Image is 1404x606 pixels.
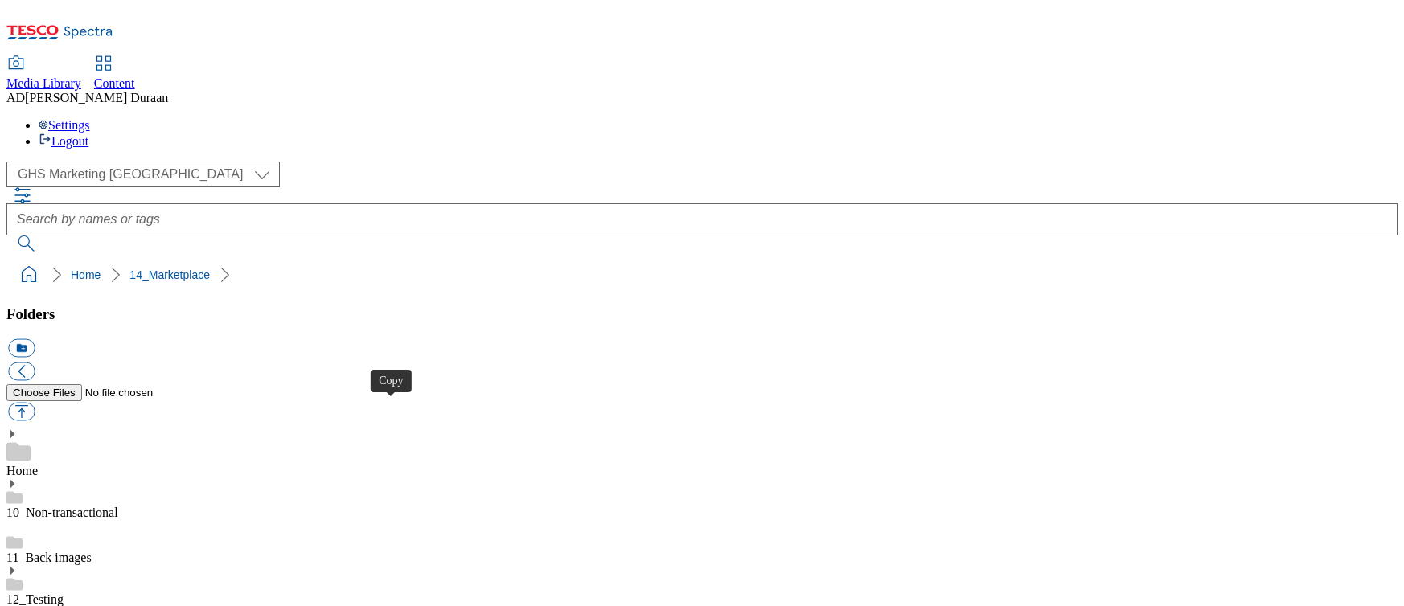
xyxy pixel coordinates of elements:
input: Search by names or tags [6,203,1398,235]
span: Media Library [6,76,81,90]
span: AD [6,91,25,104]
span: [PERSON_NAME] Duraan [25,91,168,104]
a: Content [94,57,135,91]
a: 12_Testing [6,592,64,606]
a: Home [6,464,38,477]
a: Media Library [6,57,81,91]
h3: Folders [6,305,1398,323]
a: Logout [39,134,88,148]
span: Content [94,76,135,90]
a: 10_Non-transactional [6,506,118,519]
a: Settings [39,118,90,132]
nav: breadcrumb [6,260,1398,290]
a: home [16,262,42,288]
a: 11_Back images [6,551,92,564]
a: 14_Marketplace [129,268,210,281]
a: Home [71,268,101,281]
